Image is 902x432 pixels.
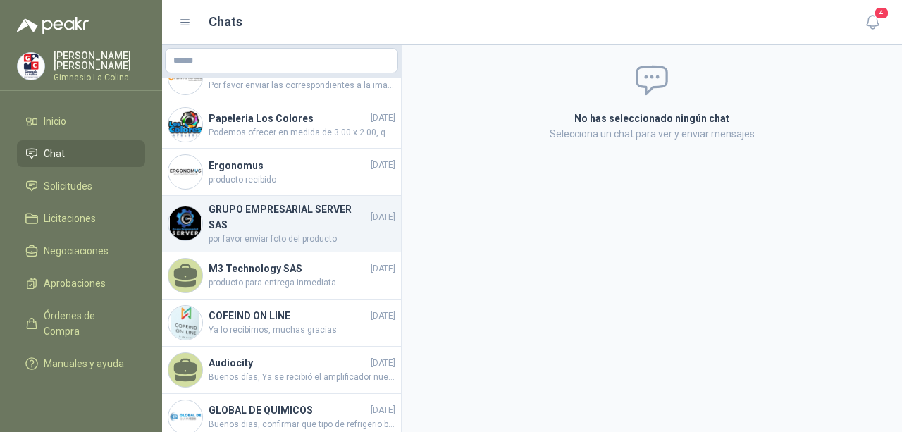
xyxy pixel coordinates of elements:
span: Aprobaciones [44,276,106,291]
img: Company Logo [168,306,202,340]
h2: No has seleccionado ningún chat [419,111,885,126]
a: Company LogoPapeleria Los Colores[DATE]Podemos ofrecer en medida de 3.00 x 2.00, quedamos atentos... [162,101,401,149]
span: [DATE] [371,357,395,370]
button: 4 [860,10,885,35]
p: Selecciona un chat para ver y enviar mensajes [419,126,885,142]
a: M3 Technology SAS[DATE]producto para entrega inmediata [162,252,401,300]
span: Manuales y ayuda [44,356,124,371]
span: [DATE] [371,111,395,125]
p: Gimnasio La Colina [54,73,145,82]
a: Inicio [17,108,145,135]
span: Inicio [44,113,66,129]
a: Company LogoGRUPO EMPRESARIAL SERVER SAS[DATE]por favor enviar foto del producto [162,196,401,252]
span: producto recibido [209,173,395,187]
a: Órdenes de Compra [17,302,145,345]
a: Audiocity[DATE]Buenos días, Ya se recibió el amplificador nuevo, por favor programar la recolecci... [162,347,401,394]
span: [DATE] [371,211,395,224]
span: [DATE] [371,262,395,276]
img: Company Logo [18,53,44,80]
span: Licitaciones [44,211,96,226]
img: Company Logo [168,155,202,189]
span: [DATE] [371,159,395,172]
span: Solicitudes [44,178,92,194]
span: Negociaciones [44,243,109,259]
span: [DATE] [371,309,395,323]
a: Company LogoFERROTOOLS S.A.S.[DATE]Por favor enviar las correspondientes a la imagen WhatsApp Ima... [162,54,401,101]
a: Manuales y ayuda [17,350,145,377]
span: Buenos dias, confirmar que tipo de refrigerio buscan? fecha? y presupuesto? [209,418,395,431]
span: 4 [874,6,889,20]
h1: Chats [209,12,242,32]
img: Company Logo [168,108,202,142]
a: Chat [17,140,145,167]
h4: Papeleria Los Colores [209,111,368,126]
h4: COFEIND ON LINE [209,308,368,323]
img: Logo peakr [17,17,89,34]
a: Negociaciones [17,237,145,264]
a: Company LogoCOFEIND ON LINE[DATE]Ya lo recibimos, muchas gracias [162,300,401,347]
a: Aprobaciones [17,270,145,297]
h4: GLOBAL DE QUIMICOS [209,402,368,418]
span: por favor enviar foto del producto [209,233,395,246]
a: Company LogoErgonomus[DATE]producto recibido [162,149,401,196]
h4: Ergonomus [209,158,368,173]
h4: Audiocity [209,355,368,371]
span: producto para entrega inmediata [209,276,395,290]
span: Por favor enviar las correspondientes a la imagen WhatsApp Image [DATE] 1.03.20 PM.jpeg [209,79,395,92]
span: Buenos días, Ya se recibió el amplificador nuevo, por favor programar la recolección del anterior [209,371,395,384]
a: Solicitudes [17,173,145,199]
span: Ya lo recibimos, muchas gracias [209,323,395,337]
img: Company Logo [168,206,202,240]
span: Órdenes de Compra [44,308,132,339]
span: [DATE] [371,404,395,417]
img: Company Logo [168,61,202,94]
span: Podemos ofrecer en medida de 3.00 x 2.00, quedamos atentos para cargar precio [209,126,395,140]
h4: M3 Technology SAS [209,261,368,276]
h4: GRUPO EMPRESARIAL SERVER SAS [209,202,368,233]
span: Chat [44,146,65,161]
a: Licitaciones [17,205,145,232]
p: [PERSON_NAME] [PERSON_NAME] [54,51,145,70]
